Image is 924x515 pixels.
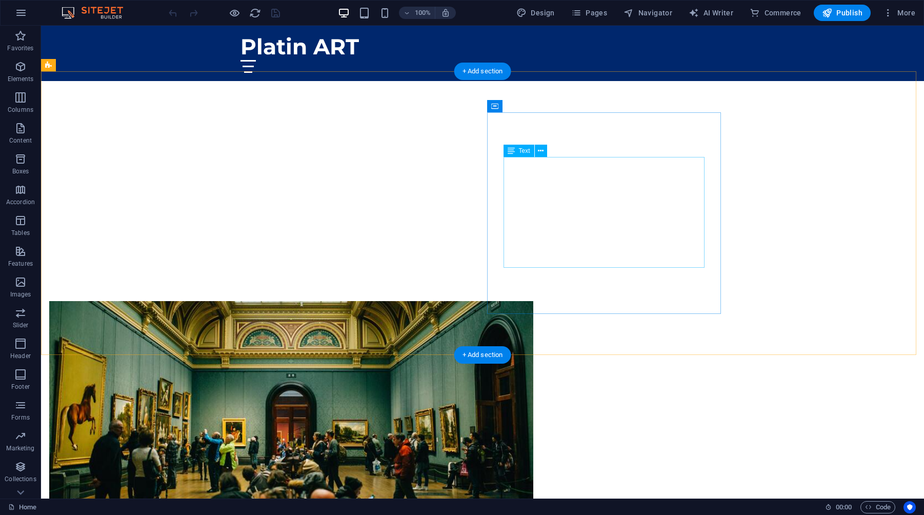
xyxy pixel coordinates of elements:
[685,5,737,21] button: AI Writer
[414,7,431,19] h6: 100%
[8,75,34,83] p: Elements
[865,501,891,513] span: Code
[516,8,555,18] span: Design
[249,7,261,19] button: reload
[750,8,801,18] span: Commerce
[689,8,733,18] span: AI Writer
[6,444,34,452] p: Marketing
[836,501,852,513] span: 00 00
[825,501,852,513] h6: Session time
[512,5,559,21] div: Design (Ctrl+Alt+Y)
[11,383,30,391] p: Footer
[11,413,30,422] p: Forms
[441,8,450,17] i: On resize automatically adjust zoom level to fit chosen device.
[860,501,895,513] button: Code
[903,501,916,513] button: Usercentrics
[13,321,29,329] p: Slider
[6,198,35,206] p: Accordion
[7,44,33,52] p: Favorites
[228,7,240,19] button: Click here to leave preview mode and continue editing
[619,5,676,21] button: Navigator
[8,106,33,114] p: Columns
[571,8,607,18] span: Pages
[843,503,845,511] span: :
[567,5,611,21] button: Pages
[9,136,32,145] p: Content
[822,8,862,18] span: Publish
[8,501,36,513] a: Click to cancel selection. Double-click to open Pages
[624,8,672,18] span: Navigator
[249,7,261,19] i: Reload page
[8,260,33,268] p: Features
[879,5,919,21] button: More
[746,5,806,21] button: Commerce
[814,5,871,21] button: Publish
[883,8,915,18] span: More
[12,167,29,175] p: Boxes
[454,63,511,80] div: + Add section
[59,7,136,19] img: Editor Logo
[454,346,511,364] div: + Add section
[11,229,30,237] p: Tables
[512,5,559,21] button: Design
[399,7,435,19] button: 100%
[5,475,36,483] p: Collections
[519,148,530,154] span: Text
[10,290,31,299] p: Images
[10,352,31,360] p: Header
